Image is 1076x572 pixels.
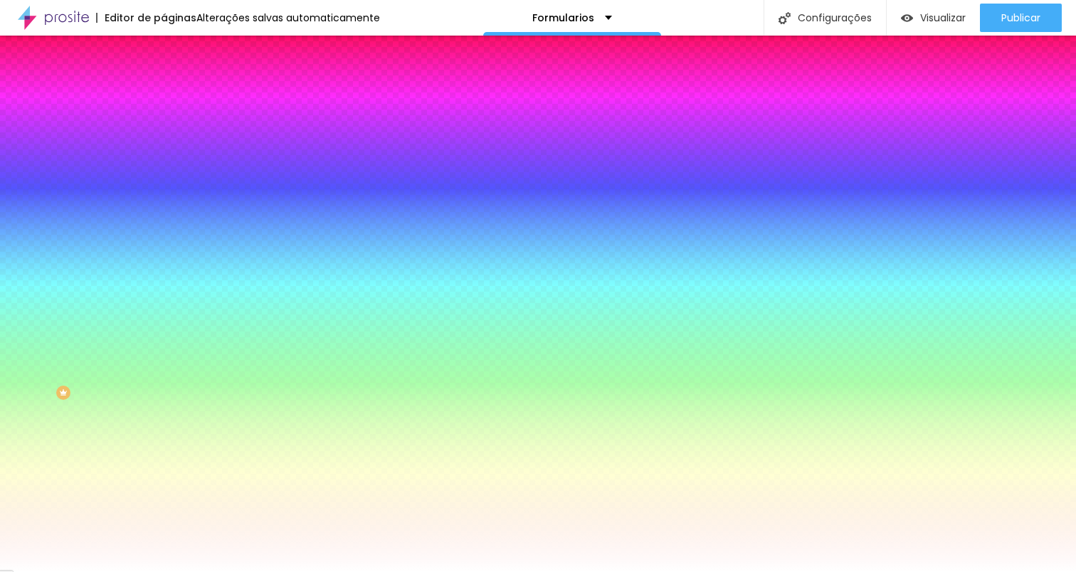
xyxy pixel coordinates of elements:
[196,13,380,23] div: Alterações salvas automaticamente
[779,12,791,24] img: Icone
[1001,12,1040,23] span: Publicar
[920,12,966,23] span: Visualizar
[96,13,196,23] div: Editor de páginas
[887,4,980,32] button: Visualizar
[532,13,594,23] p: Formularios
[980,4,1062,32] button: Publicar
[901,12,913,24] img: view-1.svg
